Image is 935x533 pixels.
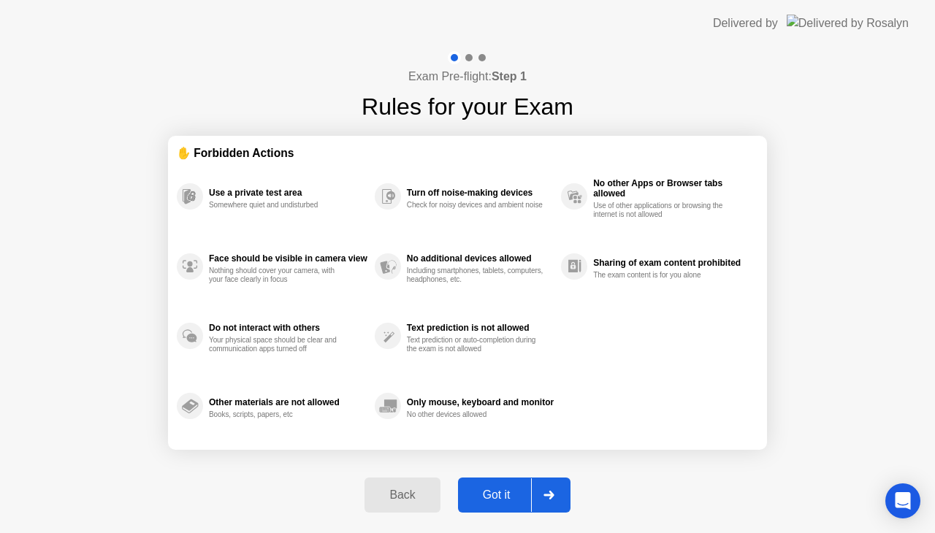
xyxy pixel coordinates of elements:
div: Use a private test area [209,188,367,198]
div: ✋ Forbidden Actions [177,145,758,161]
div: Do not interact with others [209,323,367,333]
img: Delivered by Rosalyn [787,15,909,31]
div: The exam content is for you alone [593,271,731,280]
div: Check for noisy devices and ambient noise [407,201,545,210]
b: Step 1 [492,70,527,83]
div: Your physical space should be clear and communication apps turned off [209,336,347,353]
div: Open Intercom Messenger [885,483,920,518]
div: Text prediction is not allowed [407,323,554,333]
div: Delivered by [713,15,778,32]
div: Other materials are not allowed [209,397,367,407]
div: Sharing of exam content prohibited [593,258,751,268]
div: Only mouse, keyboard and monitor [407,397,554,407]
div: Back [369,488,435,502]
h4: Exam Pre-flight: [408,68,527,85]
div: Nothing should cover your camera, with your face clearly in focus [209,266,347,284]
div: Turn off noise-making devices [407,188,554,198]
div: Face should be visible in camera view [209,253,367,264]
div: Text prediction or auto-completion during the exam is not allowed [407,336,545,353]
button: Got it [458,478,570,513]
div: Use of other applications or browsing the internet is not allowed [593,202,731,219]
div: No additional devices allowed [407,253,554,264]
div: No other devices allowed [407,410,545,419]
div: Somewhere quiet and undisturbed [209,201,347,210]
div: Got it [462,488,531,502]
div: No other Apps or Browser tabs allowed [593,178,751,199]
div: Including smartphones, tablets, computers, headphones, etc. [407,266,545,284]
h1: Rules for your Exam [362,89,573,124]
div: Books, scripts, papers, etc [209,410,347,419]
button: Back [365,478,440,513]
